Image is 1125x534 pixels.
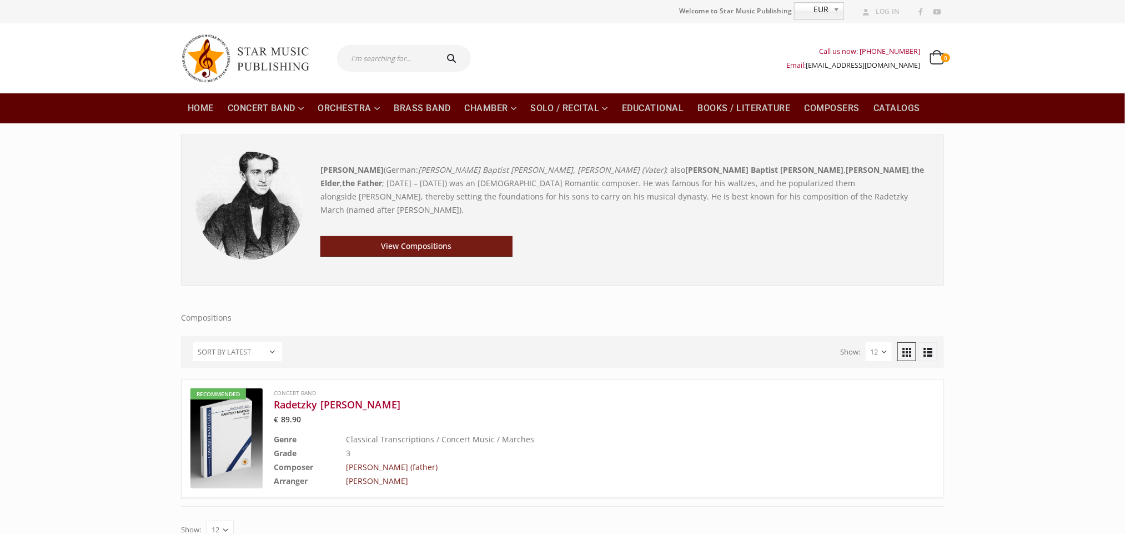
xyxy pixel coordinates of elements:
a: Youtube [930,5,944,19]
a: Catalogs [867,93,927,123]
b: Grade [274,448,297,458]
a: Books / Literature [691,93,797,123]
span: EUR [795,3,829,16]
a: Composers [798,93,867,123]
span: Welcome to Star Music Publishing [679,3,792,19]
b: [PERSON_NAME] [846,164,909,175]
i: [PERSON_NAME] Baptist [PERSON_NAME], [PERSON_NAME] (Vater) [418,164,666,175]
b: the Father [342,178,382,188]
a: Home [181,93,220,123]
img: Johann Strauß Vater (Johann Strauss Sr.) [195,152,304,260]
a: Facebook [914,5,928,19]
a: Orchestra [312,93,387,123]
a: Radetzky [PERSON_NAME] [274,398,879,411]
a: Grid View [897,342,916,361]
a: Brass Band [388,93,458,123]
b: [PERSON_NAME] [320,164,384,175]
input: I'm searching for... [337,45,435,72]
p: (German: ; also , , , ; [DATE] – [DATE]) was an [DEMOGRAPHIC_DATA] Romantic composer. He was famo... [320,163,930,217]
a: Concert Band [274,389,316,397]
b: Composer [274,462,313,472]
span: € [274,414,278,425]
b: Genre [274,434,297,445]
img: Star Music Publishing [181,29,320,88]
a: View Compositions [320,236,513,257]
td: Classical Transcriptions / Concert Music / Marches [346,432,879,446]
a: Log In [858,4,900,19]
b: [PERSON_NAME] Baptist [PERSON_NAME] [685,164,843,175]
a: Recommended [190,388,263,488]
a: List View [918,342,937,361]
bdi: 89.90 [274,414,301,425]
label: Show: [840,345,860,359]
div: Compositions [181,134,944,325]
div: Call us now: [PHONE_NUMBER] [786,44,920,58]
div: Email: [786,58,920,72]
button: Search [435,45,471,72]
span: 0 [941,53,950,62]
div: Recommended [190,388,246,400]
a: Solo / Recital [524,93,615,123]
a: Educational [615,93,691,123]
a: Chamber [458,93,524,123]
td: 3 [346,446,879,460]
a: [EMAIL_ADDRESS][DOMAIN_NAME] [806,61,920,70]
a: [PERSON_NAME] (father) [346,462,438,472]
b: Arranger [274,476,308,486]
a: Concert Band [221,93,311,123]
select: Shop order [193,342,282,361]
a: [PERSON_NAME] [346,476,408,486]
